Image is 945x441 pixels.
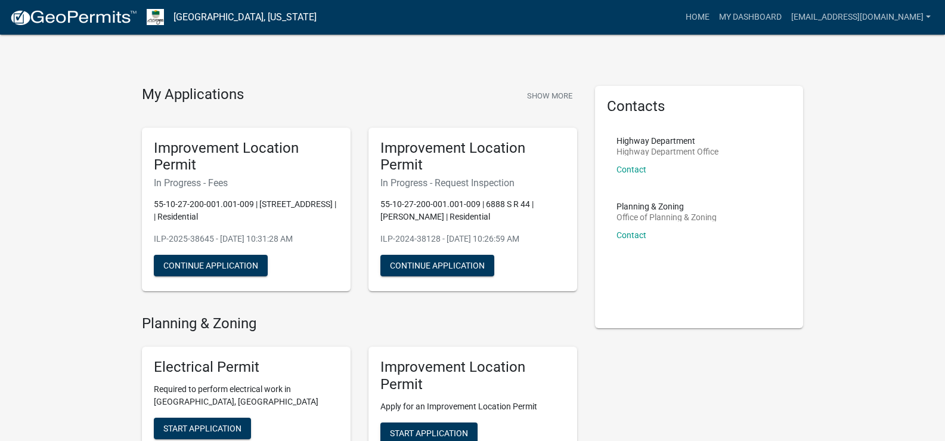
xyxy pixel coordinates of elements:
img: Morgan County, Indiana [147,9,164,25]
h5: Improvement Location Permit [380,359,565,393]
h5: Contacts [607,98,792,115]
p: ILP-2025-38645 - [DATE] 10:31:28 AM [154,233,339,245]
button: Continue Application [380,255,494,276]
p: ILP-2024-38128 - [DATE] 10:26:59 AM [380,233,565,245]
a: My Dashboard [714,6,786,29]
a: [EMAIL_ADDRESS][DOMAIN_NAME] [786,6,935,29]
span: Start Application [163,423,241,433]
h6: In Progress - Fees [154,177,339,189]
p: Highway Department Office [616,147,718,156]
h4: Planning & Zoning [142,315,577,332]
p: Office of Planning & Zoning [616,213,717,221]
p: Highway Department [616,137,718,145]
button: Continue Application [154,255,268,276]
p: 55-10-27-200-001.001-009 | [STREET_ADDRESS] | | Residential [154,198,339,223]
p: Planning & Zoning [616,202,717,211]
a: Home [681,6,714,29]
p: 55-10-27-200-001.001-009 | 6888 S R 44 | [PERSON_NAME] | Residential [380,198,565,223]
a: [GEOGRAPHIC_DATA], [US_STATE] [173,7,317,27]
button: Show More [522,86,577,106]
h5: Electrical Permit [154,359,339,376]
h4: My Applications [142,86,244,104]
a: Contact [616,230,646,240]
a: Contact [616,165,646,174]
p: Apply for an Improvement Location Permit [380,400,565,413]
h6: In Progress - Request Inspection [380,177,565,189]
h5: Improvement Location Permit [154,140,339,174]
button: Start Application [154,418,251,439]
h5: Improvement Location Permit [380,140,565,174]
p: Required to perform electrical work in [GEOGRAPHIC_DATA], [GEOGRAPHIC_DATA] [154,383,339,408]
span: Start Application [390,428,468,437]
